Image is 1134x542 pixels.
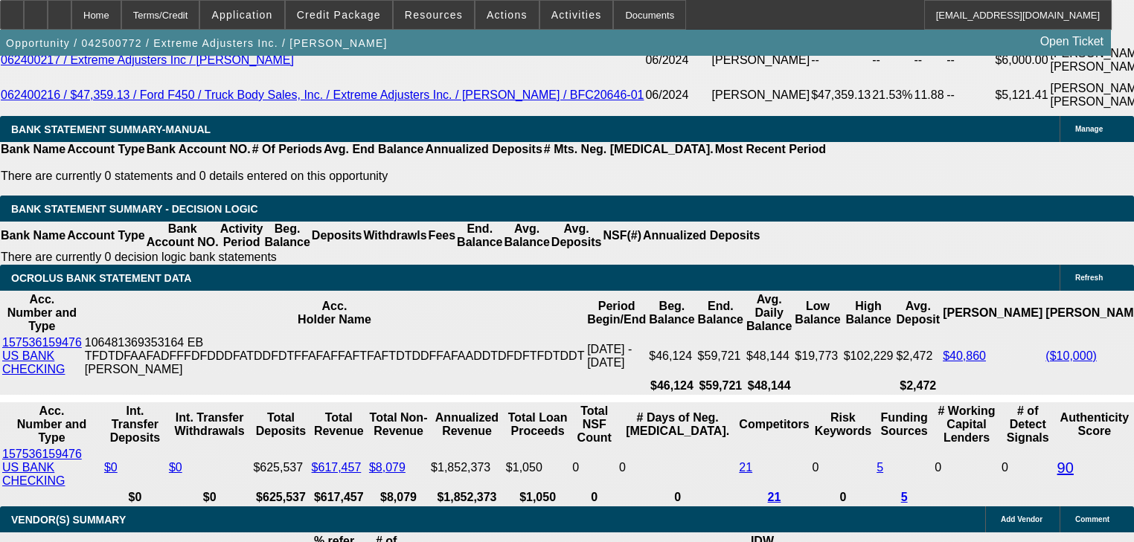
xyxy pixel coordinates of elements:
[431,461,503,474] div: $1,852,373
[424,142,542,157] th: Annualized Deposits
[794,292,841,334] th: Low Balance
[211,9,272,21] span: Application
[11,514,126,526] span: VENDOR(S) SUMMARY
[103,490,167,505] th: $0
[901,491,908,503] a: 5
[648,335,695,377] td: $46,124
[1001,515,1042,523] span: Add Vendor
[369,461,406,474] a: $8,079
[551,9,602,21] span: Activities
[714,142,827,157] th: Most Recent Period
[66,222,146,250] th: Account Type
[913,74,946,116] td: 11.88
[812,404,875,445] th: Risk Keywords
[430,490,504,505] th: $1,852,373
[394,1,474,29] button: Resources
[648,378,695,393] th: $46,124
[168,490,251,505] th: $0
[1057,459,1074,476] a: 90
[768,491,781,503] a: 21
[618,447,737,488] td: 0
[586,335,647,377] td: [DATE] - [DATE]
[1,292,83,334] th: Acc. Number and Type
[169,461,182,474] a: $0
[571,447,617,488] td: 0
[311,404,367,445] th: Total Revenue
[84,335,585,377] td: 106481369353164 EB TFDTDFAAFADFFFDFDDDFATDDFDTFFAFAFFAFTFAFTDTDDFFAFAADDTDFDFTFDTDDT [PERSON_NAME]
[746,378,792,393] th: $48,144
[697,292,744,334] th: End. Balance
[746,292,792,334] th: Avg. Daily Balance
[1001,447,1055,488] td: 0
[994,74,1049,116] td: $5,121.41
[812,490,875,505] th: 0
[551,222,603,250] th: Avg. Deposits
[103,404,167,445] th: Int. Transfer Deposits
[505,447,571,488] td: $1,050
[935,461,941,474] span: 0
[1,170,826,183] p: There are currently 0 statements and 0 details entered on this opportunity
[942,292,1043,334] th: [PERSON_NAME]
[11,203,258,215] span: Bank Statement Summary - Decision Logic
[618,490,737,505] th: 0
[362,222,427,250] th: Withdrawls
[323,142,425,157] th: Avg. End Balance
[66,142,146,157] th: Account Type
[794,335,841,377] td: $19,773
[428,222,456,250] th: Fees
[697,378,744,393] th: $59,721
[571,490,617,505] th: 0
[2,448,82,487] a: 157536159476 US BANK CHECKING
[200,1,283,29] button: Application
[697,335,744,377] td: $59,721
[871,74,913,116] td: 21.53%
[368,490,429,505] th: $8,079
[1045,349,1097,362] a: ($10,000)
[602,222,642,250] th: NSF(#)
[618,404,737,445] th: # Days of Neg. [MEDICAL_DATA].
[252,490,309,505] th: $625,537
[487,9,528,21] span: Actions
[405,9,463,21] span: Resources
[503,222,550,250] th: Avg. Balance
[475,1,539,29] button: Actions
[1,88,644,101] a: 062400216 / $47,359.13 / Ford F450 / Truck Body Sales, Inc. / Extreme Adjusters Inc. / [PERSON_NA...
[895,335,941,377] td: $2,472
[11,272,191,284] span: OCROLUS BANK STATEMENT DATA
[146,222,220,250] th: Bank Account NO.
[895,378,941,393] th: $2,472
[644,46,711,74] td: 06/2024
[876,404,932,445] th: Funding Sources
[812,447,875,488] td: 0
[648,292,695,334] th: Beg. Balance
[644,74,711,116] td: 06/2024
[711,74,811,116] td: [PERSON_NAME]
[739,461,752,474] a: 21
[11,123,211,135] span: BANK STATEMENT SUMMARY-MANUAL
[1001,404,1055,445] th: # of Detect Signals
[505,404,571,445] th: Total Loan Proceeds
[430,404,504,445] th: Annualized Revenue
[368,404,429,445] th: Total Non-Revenue
[843,292,894,334] th: High Balance
[104,461,118,474] a: $0
[877,461,883,474] a: 5
[946,74,994,116] td: --
[543,142,714,157] th: # Mts. Neg. [MEDICAL_DATA].
[286,1,392,29] button: Credit Package
[505,490,571,505] th: $1,050
[540,1,613,29] button: Activities
[642,222,760,250] th: Annualized Deposits
[810,46,871,74] td: --
[1075,274,1103,282] span: Refresh
[297,9,381,21] span: Credit Package
[311,222,363,250] th: Deposits
[946,46,994,74] td: --
[943,349,986,362] a: $40,860
[1034,29,1109,54] a: Open Ticket
[263,222,310,250] th: Beg. Balance
[843,335,894,377] td: $102,229
[1,404,102,445] th: Acc. Number and Type
[84,292,585,334] th: Acc. Holder Name
[571,404,617,445] th: Sum of the Total NSF Count and Total Overdraft Fee Count from Ocrolus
